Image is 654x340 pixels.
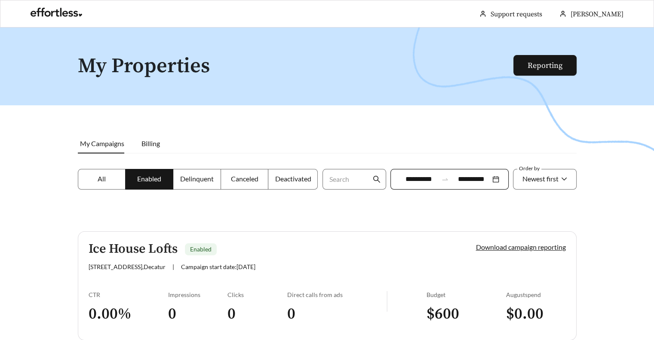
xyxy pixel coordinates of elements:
[522,175,559,183] span: Newest first
[227,291,287,298] div: Clicks
[528,61,562,70] a: Reporting
[168,304,228,324] h3: 0
[513,55,577,76] button: Reporting
[571,10,623,18] span: [PERSON_NAME]
[172,263,174,270] span: |
[168,291,228,298] div: Impressions
[275,175,311,183] span: Deactivated
[506,304,566,324] h3: $ 0.00
[427,304,506,324] h3: $ 600
[137,175,161,183] span: Enabled
[98,175,106,183] span: All
[78,55,514,78] h1: My Properties
[427,291,506,298] div: Budget
[441,175,449,183] span: swap-right
[190,245,212,253] span: Enabled
[180,175,214,183] span: Delinquent
[491,10,542,18] a: Support requests
[287,291,387,298] div: Direct calls from ads
[89,291,168,298] div: CTR
[441,175,449,183] span: to
[89,304,168,324] h3: 0.00 %
[287,304,387,324] h3: 0
[227,304,287,324] h3: 0
[181,263,255,270] span: Campaign start date: [DATE]
[506,291,566,298] div: August spend
[231,175,258,183] span: Canceled
[141,139,160,147] span: Billing
[476,243,566,251] a: Download campaign reporting
[89,263,166,270] span: [STREET_ADDRESS] , Decatur
[80,139,124,147] span: My Campaigns
[373,175,381,183] span: search
[89,242,178,256] h5: Ice House Lofts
